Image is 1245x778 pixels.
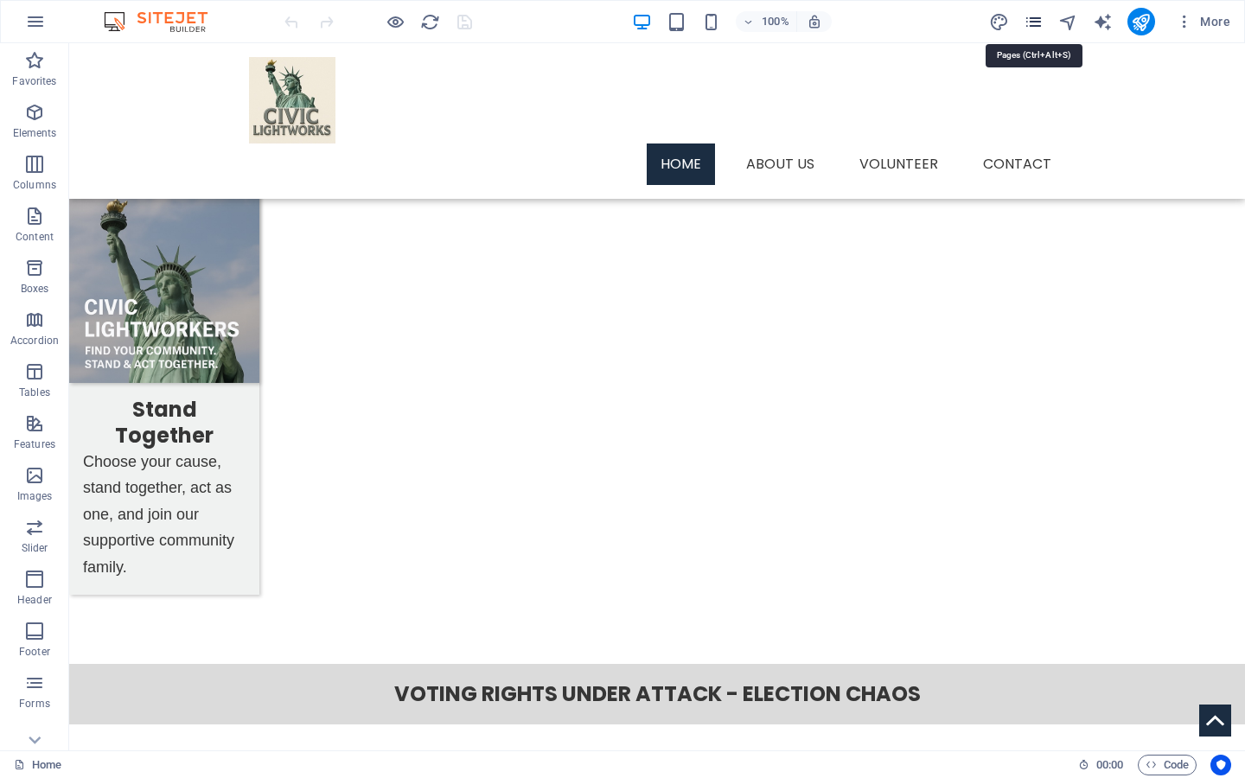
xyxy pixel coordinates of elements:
button: Click here to leave preview mode and continue editing [385,11,405,32]
button: More [1169,8,1237,35]
p: Content [16,230,54,244]
i: On resize automatically adjust zoom level to fit chosen device. [807,14,822,29]
i: Reload page [420,12,440,32]
p: Favorites [12,74,56,88]
button: Code [1138,755,1197,775]
button: reload [419,11,440,32]
p: Elements [13,126,57,140]
button: publish [1127,8,1155,35]
a: Click to cancel selection. Double-click to open Pages [14,755,61,775]
i: Design (Ctrl+Alt+Y) [989,12,1009,32]
p: Accordion [10,334,59,348]
p: Images [17,489,53,503]
p: Features [14,437,55,451]
span: : [1108,758,1111,771]
p: Tables [19,386,50,399]
button: navigator [1058,11,1079,32]
p: Columns [13,178,56,192]
h6: Session time [1078,755,1124,775]
p: Forms [19,697,50,711]
i: AI Writer [1093,12,1113,32]
i: Publish [1131,12,1151,32]
h6: 100% [762,11,789,32]
p: Footer [19,645,50,659]
button: pages [1024,11,1044,32]
button: 100% [736,11,797,32]
p: Slider [22,541,48,555]
span: 00 00 [1096,755,1123,775]
span: Code [1146,755,1189,775]
span: More [1176,13,1230,30]
p: Boxes [21,282,49,296]
button: design [989,11,1010,32]
button: Usercentrics [1210,755,1231,775]
p: Header [17,593,52,607]
button: text_generator [1093,11,1114,32]
img: Editor Logo [99,11,229,32]
i: Navigator [1058,12,1078,32]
